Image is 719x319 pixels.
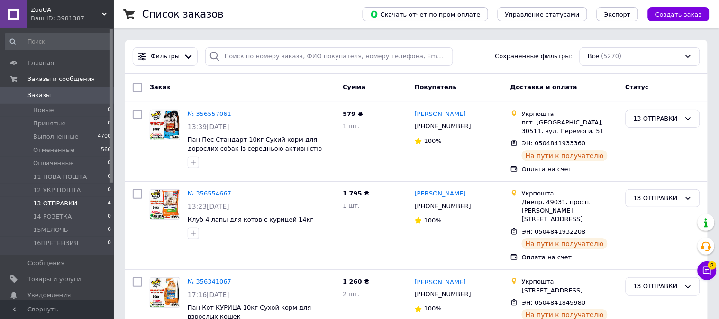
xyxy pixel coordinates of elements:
[188,190,231,197] a: № 356554667
[205,47,453,66] input: Поиск по номеру заказа, ФИО покупателя, номеру телефона, Email, номеру накладной
[343,123,360,130] span: 1 шт.
[108,239,111,248] span: 0
[150,189,180,220] a: Фото товару
[648,7,710,21] button: Создать заказ
[188,110,231,117] a: № 356557061
[142,9,224,20] h1: Список заказов
[505,11,580,18] span: Управление статусами
[415,278,466,287] a: [PERSON_NAME]
[363,7,488,21] button: Скачать отчет по пром-оплате
[522,189,618,198] div: Укрпошта
[101,146,111,154] span: 566
[31,14,114,23] div: Ваш ID: 3981387
[150,83,170,90] span: Заказ
[108,226,111,234] span: 0
[343,291,360,298] span: 2 шт.
[188,136,322,152] a: Пан Пес Стандарт 10кг Сухий корм для дорослих собак із середньою активністю
[108,119,111,128] span: 0
[108,173,111,181] span: 0
[413,200,473,213] div: [PHONE_NUMBER]
[188,216,314,223] a: Клуб 4 лапы для котов с курицей 14кг
[33,119,66,128] span: Принятые
[108,106,111,115] span: 0
[33,186,81,195] span: 12 УКР ПОШТА
[150,277,180,308] a: Фото товару
[597,7,638,21] button: Экспорт
[98,133,111,141] span: 4700
[108,213,111,221] span: 0
[415,83,457,90] span: Покупатель
[33,159,74,168] span: Оплаченные
[27,59,54,67] span: Главная
[33,226,68,234] span: 15МЕЛОЧЬ
[108,186,111,195] span: 0
[343,110,363,117] span: 579 ₴
[188,278,231,285] a: № 356341067
[150,190,180,219] img: Фото товару
[424,137,442,144] span: 100%
[27,91,51,99] span: Заказы
[150,278,180,307] img: Фото товару
[413,120,473,133] div: [PHONE_NUMBER]
[698,261,717,280] button: Чат с покупателем2
[522,238,608,249] div: На пути к получателю
[424,217,442,224] span: 100%
[634,114,681,124] div: 13 ОТПРАВКИ
[604,11,631,18] span: Экспорт
[708,261,717,270] span: 2
[33,199,77,208] span: 13 ОТПРАВКИ
[33,146,74,154] span: Отмененные
[188,123,229,131] span: 13:39[DATE]
[634,194,681,204] div: 13 ОТПРАВКИ
[33,106,54,115] span: Новые
[150,110,180,140] img: Фото товару
[415,110,466,119] a: [PERSON_NAME]
[626,83,649,90] span: Статус
[27,291,71,300] span: Уведомления
[33,173,87,181] span: 11 НОВА ПОШТА
[588,52,599,61] span: Все
[343,278,369,285] span: 1 260 ₴
[413,288,473,301] div: [PHONE_NUMBER]
[655,11,702,18] span: Создать заказ
[27,75,95,83] span: Заказы и сообщения
[27,275,81,284] span: Товары и услуги
[522,253,618,262] div: Оплата на счет
[27,259,64,267] span: Сообщения
[31,6,102,14] span: ZooUA
[522,110,618,118] div: Укрпошта
[151,52,180,61] span: Фильтры
[522,198,618,224] div: Днепр, 49031, просп. [PERSON_NAME][STREET_ADDRESS]
[522,286,618,295] div: [STREET_ADDRESS]
[188,203,229,210] span: 13:23[DATE]
[522,150,608,161] div: На пути к получателю
[498,7,587,21] button: Управление статусами
[495,52,573,61] span: Сохраненные фильтры:
[188,291,229,299] span: 17:16[DATE]
[343,83,365,90] span: Сумма
[522,228,586,235] span: ЭН: 0504841932208
[601,53,622,60] span: (5270)
[108,159,111,168] span: 0
[522,140,586,147] span: ЭН: 0504841933360
[343,202,360,209] span: 1 шт.
[343,190,369,197] span: 1 795 ₴
[638,10,710,18] a: Создать заказ
[370,10,481,18] span: Скачать отчет по пром-оплате
[510,83,577,90] span: Доставка и оплата
[33,239,78,248] span: 16ПРЕТЕНЗИЯ
[522,277,618,286] div: Укрпошта
[5,33,112,50] input: Поиск
[634,282,681,292] div: 13 ОТПРАВКИ
[424,305,442,312] span: 100%
[108,199,111,208] span: 4
[33,133,79,141] span: Выполненные
[522,165,618,174] div: Оплата на счет
[415,189,466,198] a: [PERSON_NAME]
[522,118,618,135] div: пгт. [GEOGRAPHIC_DATA], 30511, вул. Перемоги, 51
[522,299,586,306] span: ЭН: 0504841849980
[33,213,72,221] span: 14 РОЗЕТКА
